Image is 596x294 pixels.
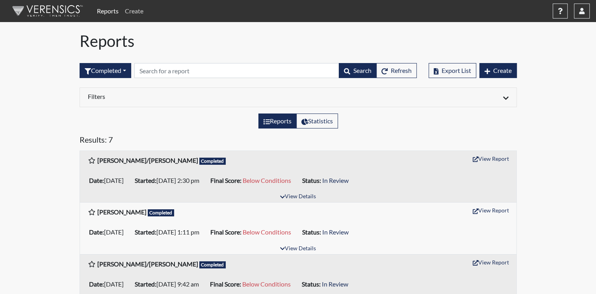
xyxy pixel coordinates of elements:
b: Started: [135,228,156,236]
button: View Report [469,153,512,165]
h1: Reports [80,32,517,50]
span: Completed [199,261,226,268]
b: Date: [89,228,104,236]
div: Click to expand/collapse filters [82,93,514,102]
label: View statistics about completed interviews [296,114,338,128]
span: Below Conditions [243,177,291,184]
b: Status: [302,280,321,288]
button: Completed [80,63,131,78]
label: View the list of reports [258,114,297,128]
b: Status: [302,177,321,184]
b: [PERSON_NAME] [97,208,147,216]
button: Create [479,63,517,78]
button: View Details [277,244,319,254]
b: [PERSON_NAME]/[PERSON_NAME] [97,156,198,164]
span: Refresh [391,67,412,74]
li: [DATE] [86,226,132,238]
b: Started: [135,280,156,288]
button: View Details [277,192,319,202]
div: Filter by interview status [80,63,131,78]
span: Create [493,67,512,74]
li: [DATE] 2:30 pm [132,174,207,187]
b: Final Score: [210,280,241,288]
a: Create [122,3,147,19]
button: View Report [469,204,512,216]
span: Below Conditions [243,228,291,236]
b: Final Score: [210,228,241,236]
span: Completed [148,209,175,216]
span: Completed [199,158,226,165]
h5: Results: 7 [80,135,517,147]
b: Date: [89,280,104,288]
li: [DATE] 9:42 am [132,278,207,290]
b: Date: [89,177,104,184]
li: [DATE] [86,174,132,187]
button: Export List [429,63,476,78]
span: Search [353,67,371,74]
span: In Review [322,228,349,236]
b: Started: [135,177,156,184]
span: Export List [442,67,471,74]
span: In Review [322,280,348,288]
b: Final Score: [210,177,241,184]
a: Reports [94,3,122,19]
span: In Review [322,177,349,184]
li: [DATE] 1:11 pm [132,226,207,238]
b: Status: [302,228,321,236]
li: [DATE] [86,278,132,290]
b: [PERSON_NAME]/[PERSON_NAME] [97,260,198,268]
h6: Filters [88,93,292,100]
button: View Report [469,256,512,268]
button: Search [339,63,377,78]
button: Refresh [376,63,417,78]
span: Below Conditions [242,280,291,288]
input: Search by Registration ID, Interview Number, or Investigation Name. [134,63,339,78]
